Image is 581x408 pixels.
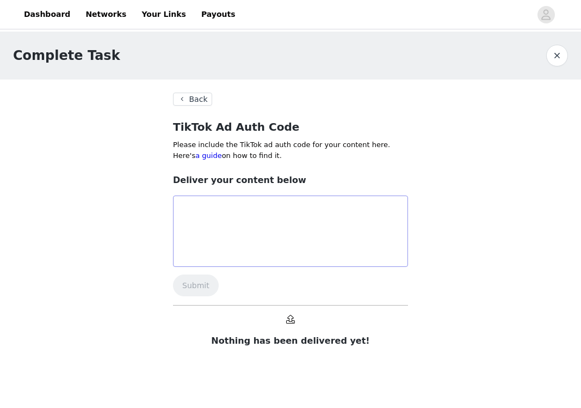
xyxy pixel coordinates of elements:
[79,2,133,27] a: Networks
[135,2,193,27] a: Your Links
[173,139,408,161] p: Please include the TikTok ad auth code for your content here. Here's on how to find it.
[173,174,408,187] h3: Deliver your content below
[173,119,408,135] h2: TikTok Ad Auth Code
[173,93,212,106] button: Back
[195,2,242,27] a: Payouts
[211,334,369,348] h3: Nothing has been delivered yet!
[13,46,120,65] h1: Complete Task
[195,151,221,160] a: a guide
[17,2,77,27] a: Dashboard
[541,6,551,23] div: avatar
[173,275,219,296] button: Submit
